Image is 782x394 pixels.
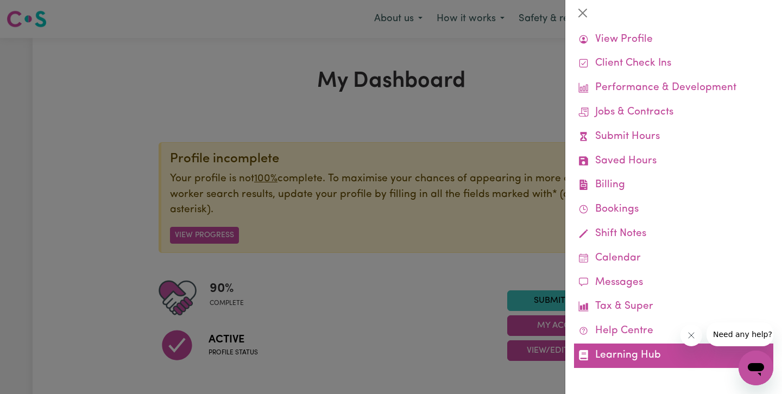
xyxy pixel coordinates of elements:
[574,295,773,319] a: Tax & Super
[574,125,773,149] a: Submit Hours
[574,246,773,271] a: Calendar
[739,351,773,385] iframe: Button to launch messaging window
[574,271,773,295] a: Messages
[574,149,773,174] a: Saved Hours
[574,52,773,76] a: Client Check Ins
[574,76,773,100] a: Performance & Development
[574,173,773,198] a: Billing
[574,319,773,344] a: Help Centre
[574,222,773,246] a: Shift Notes
[680,325,702,346] iframe: Close message
[574,100,773,125] a: Jobs & Contracts
[574,344,773,368] a: Learning Hub
[574,4,591,22] button: Close
[574,28,773,52] a: View Profile
[707,322,773,346] iframe: Message from company
[574,198,773,222] a: Bookings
